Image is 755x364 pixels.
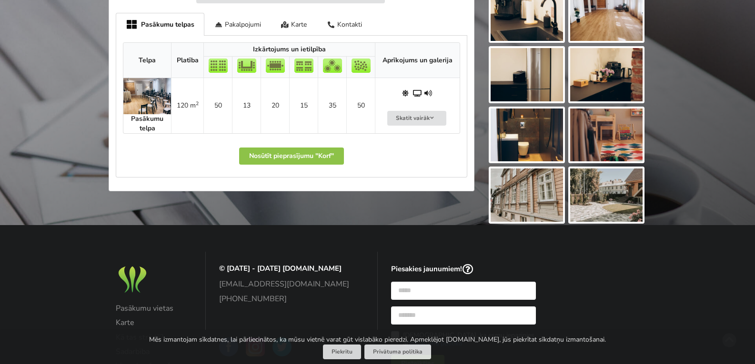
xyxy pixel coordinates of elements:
img: Korf | Liepāja | Pasākumu vieta - galerijas bilde [570,48,643,101]
strong: Pasākumu telpa [131,114,163,133]
td: 13 [232,78,261,133]
div: Karte [271,13,317,35]
a: Karte [116,318,192,327]
img: Pieņemšana [352,59,371,73]
img: Bankets [323,59,342,73]
img: Korf | Liepāja | Pasākumu vieta - galerijas bilde [491,168,563,222]
img: Baltic Meeting Rooms [116,264,149,295]
p: © [DATE] - [DATE] [DOMAIN_NAME] [219,264,364,273]
a: Privātuma politika [364,344,431,359]
img: Korf | Liepāja | Pasākumu vieta - galerijas bilde [491,48,563,101]
img: Pasākumu telpas | Liepāja | Korf | bilde [123,78,171,114]
img: Korf | Liepāja | Pasākumu vieta - galerijas bilde [491,108,563,162]
td: 20 [261,78,289,133]
th: Platība [171,43,203,78]
img: Teātris [209,59,228,73]
button: Nosūtīt pieprasījumu "Korf" [239,148,344,165]
img: Korf | Liepāja | Pasākumu vieta - galerijas bilde [570,168,643,222]
img: U-Veids [237,59,256,73]
th: Izkārtojums un ietilpība [203,43,375,57]
a: Pasākumu vietas [116,304,192,313]
th: Aprīkojums un galerija [375,43,460,78]
img: Klase [294,59,313,73]
span: Iebūvēta audio sistēma [424,89,434,98]
img: Korf | Liepāja | Pasākumu vieta - galerijas bilde [570,108,643,162]
button: Skatīt vairāk [387,111,446,126]
a: [PHONE_NUMBER] [219,295,364,303]
a: [EMAIL_ADDRESS][DOMAIN_NAME] [219,280,364,288]
td: 50 [346,78,375,133]
td: 50 [203,78,232,133]
td: 35 [318,78,346,133]
p: Piesakies jaunumiem! [391,264,536,275]
td: 15 [289,78,318,133]
img: Sapulce [266,59,285,73]
div: Kontakti [317,13,372,35]
th: Telpa [123,43,171,78]
span: Projektors un ekrāns [413,89,423,98]
td: 120 m [171,78,203,133]
button: Piekrītu [323,344,361,359]
div: Pasākumu telpas [116,13,204,36]
span: Dabiskais apgaismojums [402,89,411,98]
div: Pakalpojumi [204,13,271,35]
sup: 2 [196,100,199,107]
